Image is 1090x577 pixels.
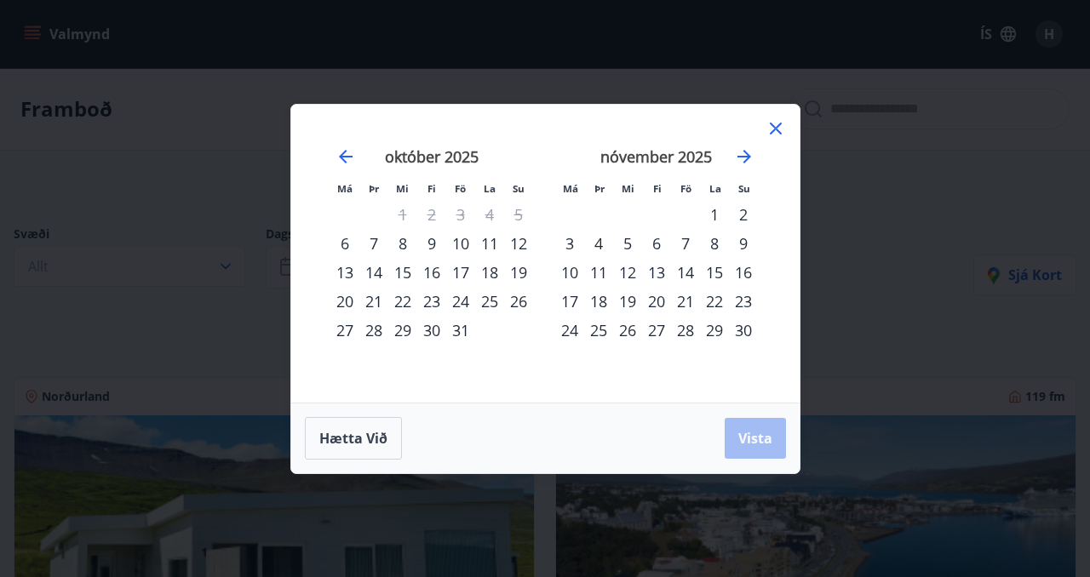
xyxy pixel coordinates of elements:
small: La [709,182,721,195]
small: Su [738,182,750,195]
small: Fö [455,182,466,195]
td: Not available. miðvikudagur, 1. október 2025 [388,200,417,229]
td: Choose sunnudagur, 12. október 2025 as your check-in date. It’s available. [504,229,533,258]
td: Choose mánudagur, 6. október 2025 as your check-in date. It’s available. [330,229,359,258]
div: 1 [700,200,729,229]
td: Not available. föstudagur, 3. október 2025 [446,200,475,229]
div: 18 [475,258,504,287]
small: Má [337,182,353,195]
td: Choose laugardagur, 11. október 2025 as your check-in date. It’s available. [475,229,504,258]
div: 14 [671,258,700,287]
td: Choose miðvikudagur, 8. október 2025 as your check-in date. It’s available. [388,229,417,258]
td: Choose þriðjudagur, 14. október 2025 as your check-in date. It’s available. [359,258,388,287]
td: Choose þriðjudagur, 18. nóvember 2025 as your check-in date. It’s available. [584,287,613,316]
div: 9 [417,229,446,258]
td: Choose fimmtudagur, 27. nóvember 2025 as your check-in date. It’s available. [642,316,671,345]
td: Choose mánudagur, 20. október 2025 as your check-in date. It’s available. [330,287,359,316]
td: Choose laugardagur, 29. nóvember 2025 as your check-in date. It’s available. [700,316,729,345]
div: 30 [729,316,758,345]
td: Choose föstudagur, 28. nóvember 2025 as your check-in date. It’s available. [671,316,700,345]
td: Choose fimmtudagur, 16. október 2025 as your check-in date. It’s available. [417,258,446,287]
td: Choose mánudagur, 24. nóvember 2025 as your check-in date. It’s available. [555,316,584,345]
div: 2 [729,200,758,229]
div: 27 [330,316,359,345]
small: Su [513,182,525,195]
td: Choose miðvikudagur, 29. október 2025 as your check-in date. It’s available. [388,316,417,345]
div: 20 [642,287,671,316]
td: Choose þriðjudagur, 7. október 2025 as your check-in date. It’s available. [359,229,388,258]
div: 12 [504,229,533,258]
td: Choose föstudagur, 10. október 2025 as your check-in date. It’s available. [446,229,475,258]
div: 19 [504,258,533,287]
div: 16 [417,258,446,287]
div: 5 [613,229,642,258]
td: Choose laugardagur, 25. október 2025 as your check-in date. It’s available. [475,287,504,316]
div: 24 [446,287,475,316]
strong: nóvember 2025 [600,146,712,167]
span: Hætta við [319,429,387,448]
td: Choose fimmtudagur, 23. október 2025 as your check-in date. It’s available. [417,287,446,316]
div: 6 [330,229,359,258]
td: Choose miðvikudagur, 12. nóvember 2025 as your check-in date. It’s available. [613,258,642,287]
td: Choose sunnudagur, 23. nóvember 2025 as your check-in date. It’s available. [729,287,758,316]
td: Choose laugardagur, 18. október 2025 as your check-in date. It’s available. [475,258,504,287]
td: Choose sunnudagur, 9. nóvember 2025 as your check-in date. It’s available. [729,229,758,258]
div: 3 [555,229,584,258]
div: 28 [671,316,700,345]
small: Fi [427,182,436,195]
div: 8 [700,229,729,258]
td: Choose sunnudagur, 19. október 2025 as your check-in date. It’s available. [504,258,533,287]
div: 26 [613,316,642,345]
td: Choose fimmtudagur, 13. nóvember 2025 as your check-in date. It’s available. [642,258,671,287]
td: Choose fimmtudagur, 6. nóvember 2025 as your check-in date. It’s available. [642,229,671,258]
td: Not available. fimmtudagur, 2. október 2025 [417,200,446,229]
div: 14 [359,258,388,287]
td: Choose mánudagur, 13. október 2025 as your check-in date. It’s available. [330,258,359,287]
td: Choose föstudagur, 24. október 2025 as your check-in date. It’s available. [446,287,475,316]
div: 10 [555,258,584,287]
div: 20 [330,287,359,316]
td: Choose þriðjudagur, 4. nóvember 2025 as your check-in date. It’s available. [584,229,613,258]
div: 17 [446,258,475,287]
small: Má [563,182,578,195]
td: Choose laugardagur, 22. nóvember 2025 as your check-in date. It’s available. [700,287,729,316]
div: 27 [642,316,671,345]
small: Fö [680,182,691,195]
td: Choose sunnudagur, 30. nóvember 2025 as your check-in date. It’s available. [729,316,758,345]
div: 15 [700,258,729,287]
button: Hætta við [305,417,402,460]
div: Calendar [312,125,779,382]
td: Choose þriðjudagur, 25. nóvember 2025 as your check-in date. It’s available. [584,316,613,345]
td: Choose miðvikudagur, 15. október 2025 as your check-in date. It’s available. [388,258,417,287]
td: Choose þriðjudagur, 28. október 2025 as your check-in date. It’s available. [359,316,388,345]
div: 29 [700,316,729,345]
td: Not available. sunnudagur, 5. október 2025 [504,200,533,229]
td: Choose miðvikudagur, 5. nóvember 2025 as your check-in date. It’s available. [613,229,642,258]
td: Choose þriðjudagur, 21. október 2025 as your check-in date. It’s available. [359,287,388,316]
div: 24 [555,316,584,345]
div: 12 [613,258,642,287]
div: 22 [700,287,729,316]
div: 10 [446,229,475,258]
div: 31 [446,316,475,345]
div: 17 [555,287,584,316]
td: Choose föstudagur, 7. nóvember 2025 as your check-in date. It’s available. [671,229,700,258]
div: 8 [388,229,417,258]
div: 21 [359,287,388,316]
small: Fi [653,182,662,195]
div: Move forward to switch to the next month. [734,146,754,167]
small: Mi [396,182,409,195]
td: Choose miðvikudagur, 22. október 2025 as your check-in date. It’s available. [388,287,417,316]
div: 15 [388,258,417,287]
div: 23 [417,287,446,316]
td: Choose föstudagur, 31. október 2025 as your check-in date. It’s available. [446,316,475,345]
td: Choose föstudagur, 21. nóvember 2025 as your check-in date. It’s available. [671,287,700,316]
div: 4 [584,229,613,258]
div: 19 [613,287,642,316]
td: Choose fimmtudagur, 9. október 2025 as your check-in date. It’s available. [417,229,446,258]
td: Choose mánudagur, 27. október 2025 as your check-in date. It’s available. [330,316,359,345]
div: 18 [584,287,613,316]
td: Choose miðvikudagur, 26. nóvember 2025 as your check-in date. It’s available. [613,316,642,345]
div: 16 [729,258,758,287]
div: 21 [671,287,700,316]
